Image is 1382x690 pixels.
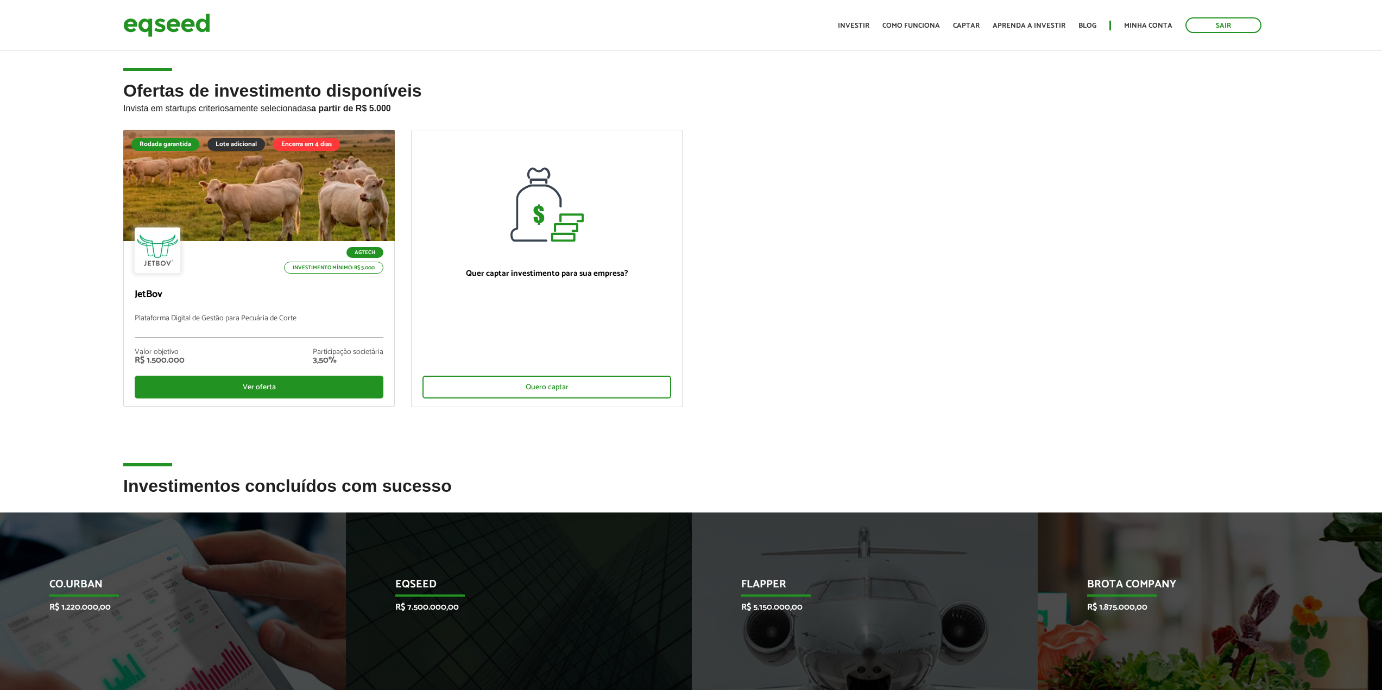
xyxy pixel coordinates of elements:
p: Brota Company [1087,578,1318,597]
a: Rodada garantida Lote adicional Encerra em 4 dias Agtech Investimento mínimo: R$ 5.000 JetBov Pla... [123,130,395,407]
h2: Investimentos concluídos com sucesso [123,477,1259,512]
a: Quer captar investimento para sua empresa? Quero captar [411,130,683,407]
div: Quero captar [422,376,671,398]
h2: Ofertas de investimento disponíveis [123,81,1259,130]
p: Flapper [741,578,972,597]
p: EqSeed [395,578,626,597]
div: Encerra em 4 dias [273,138,340,151]
a: Blog [1078,22,1096,29]
p: Plataforma Digital de Gestão para Pecuária de Corte [135,314,383,338]
div: Participação societária [313,349,383,356]
a: Aprenda a investir [993,22,1065,29]
p: Quer captar investimento para sua empresa? [422,269,671,278]
a: Como funciona [882,22,940,29]
strong: a partir de R$ 5.000 [311,104,391,113]
p: Invista em startups criteriosamente selecionadas [123,100,1259,113]
div: 3,50% [313,356,383,365]
p: Co.Urban [49,578,280,597]
p: Agtech [346,247,383,258]
p: R$ 1.875.000,00 [1087,602,1318,612]
p: JetBov [135,289,383,301]
div: Lote adicional [207,138,265,151]
p: Investimento mínimo: R$ 5.000 [284,262,383,274]
p: R$ 1.220.000,00 [49,602,280,612]
a: Investir [838,22,869,29]
div: R$ 1.500.000 [135,356,185,365]
img: EqSeed [123,11,210,40]
a: Captar [953,22,980,29]
a: Minha conta [1124,22,1172,29]
div: Valor objetivo [135,349,185,356]
p: R$ 7.500.000,00 [395,602,626,612]
p: R$ 5.150.000,00 [741,602,972,612]
div: Ver oferta [135,376,383,398]
div: Rodada garantida [131,138,199,151]
a: Sair [1185,17,1261,33]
